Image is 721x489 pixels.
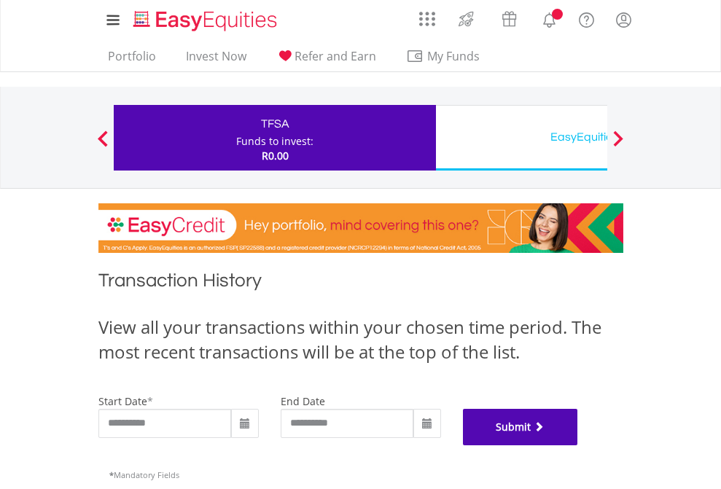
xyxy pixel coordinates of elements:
[605,4,642,36] a: My Profile
[128,4,283,33] a: Home page
[98,315,623,365] div: View all your transactions within your chosen time period. The most recent transactions will be a...
[295,48,376,64] span: Refer and Earn
[98,394,147,408] label: start date
[454,7,478,31] img: thrive-v2.svg
[262,149,289,163] span: R0.00
[410,4,445,27] a: AppsGrid
[98,203,623,253] img: EasyCredit Promotion Banner
[98,267,623,300] h1: Transaction History
[488,4,531,31] a: Vouchers
[419,11,435,27] img: grid-menu-icon.svg
[109,469,179,480] span: Mandatory Fields
[270,49,382,71] a: Refer and Earn
[102,49,162,71] a: Portfolio
[281,394,325,408] label: end date
[531,4,568,33] a: Notifications
[604,138,633,152] button: Next
[406,47,502,66] span: My Funds
[236,134,313,149] div: Funds to invest:
[88,138,117,152] button: Previous
[122,114,427,134] div: TFSA
[180,49,252,71] a: Invest Now
[463,409,578,445] button: Submit
[568,4,605,33] a: FAQ's and Support
[130,9,283,33] img: EasyEquities_Logo.png
[497,7,521,31] img: vouchers-v2.svg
